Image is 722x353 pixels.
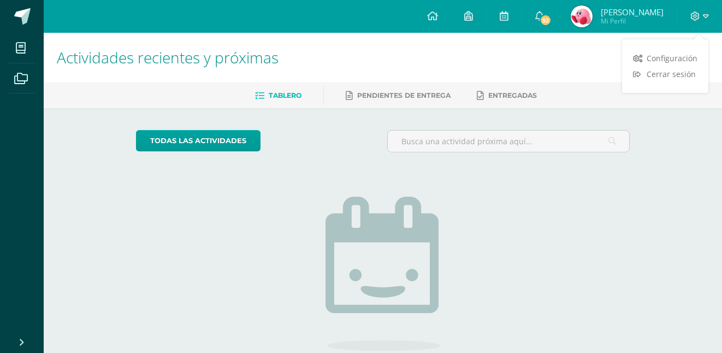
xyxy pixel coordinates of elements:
[622,66,708,82] a: Cerrar sesión
[622,50,708,66] a: Configuración
[477,87,537,104] a: Entregadas
[647,69,696,79] span: Cerrar sesión
[346,87,451,104] a: Pendientes de entrega
[571,5,593,27] img: 79fb20015a61b4c8cdc707d4784fb437.png
[540,14,552,26] span: 52
[357,91,451,99] span: Pendientes de entrega
[269,91,301,99] span: Tablero
[601,16,664,26] span: Mi Perfil
[255,87,301,104] a: Tablero
[647,53,697,63] span: Configuración
[326,197,440,351] img: no_activities.png
[488,91,537,99] span: Entregadas
[57,47,279,68] span: Actividades recientes y próximas
[388,131,630,152] input: Busca una actividad próxima aquí...
[136,130,261,151] a: todas las Actividades
[601,7,664,17] span: [PERSON_NAME]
